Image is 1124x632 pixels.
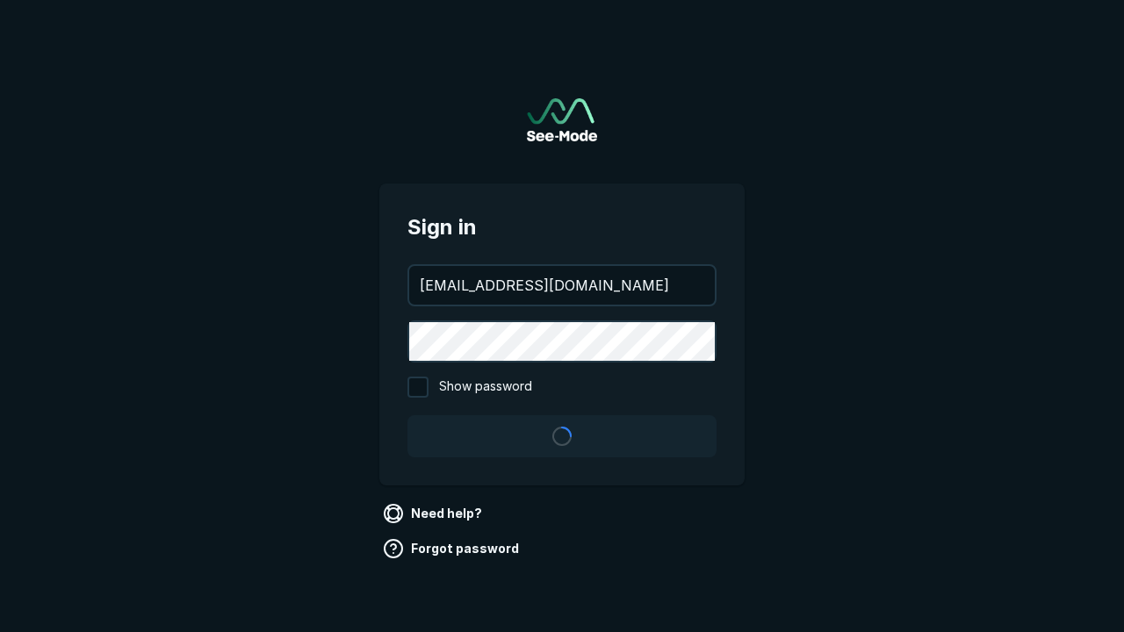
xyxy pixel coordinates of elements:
span: Show password [439,377,532,398]
img: See-Mode Logo [527,98,597,141]
a: Need help? [379,499,489,528]
a: Go to sign in [527,98,597,141]
a: Forgot password [379,535,526,563]
input: your@email.com [409,266,715,305]
span: Sign in [407,212,717,243]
